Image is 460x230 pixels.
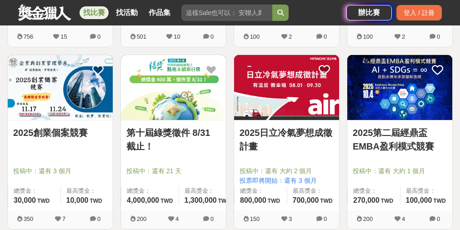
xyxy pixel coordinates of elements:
[174,33,180,40] span: 10
[127,196,159,204] span: 4,000,000
[381,198,393,204] span: TWD
[240,196,266,204] span: 800,000
[320,198,332,204] span: TWD
[433,198,445,204] span: TWD
[185,196,217,204] span: 1,300,000
[293,196,319,204] span: 700,000
[363,33,373,40] span: 100
[127,186,173,195] span: 總獎金：
[353,166,447,176] span: 投稿中：還有 大約 1 個月
[363,215,373,222] span: 200
[240,126,334,153] a: 2025日立冷氣夢想成徵計畫
[437,33,440,40] span: 0
[250,33,260,40] span: 100
[126,166,220,176] span: 投稿中：還有 21 天
[126,126,220,153] a: 第十屆綠獎徵件 8/31 截止！
[8,55,113,120] img: Cover Image
[97,215,100,222] span: 0
[97,33,100,40] span: 0
[268,198,280,204] span: TWD
[240,176,334,185] span: 投票即將開始：還有 3 個月
[185,186,231,195] span: 最高獎金：
[66,186,108,195] span: 最高獎金：
[62,215,65,222] span: 7
[210,33,214,40] span: 0
[240,166,334,176] span: 投稿中：還有 大約 2 個月
[175,215,179,222] span: 4
[181,5,272,21] input: 這樣Sale也可以： 安聯人壽創意銷售法募集
[289,215,292,222] span: 3
[37,198,50,204] span: TWD
[353,186,395,195] span: 總獎金：
[396,5,442,20] div: 登入 / 註冊
[14,196,36,204] span: 30,000
[347,55,452,120] img: Cover Image
[346,5,392,20] a: 辦比賽
[324,215,327,222] span: 0
[293,186,334,195] span: 最高獎金：
[13,166,107,176] span: 投稿中：還有 3 個月
[234,55,339,120] img: Cover Image
[80,6,109,19] a: 找比賽
[112,6,141,19] a: 找活動
[14,186,55,195] span: 總獎金：
[406,186,447,195] span: 最高獎金：
[137,215,147,222] span: 200
[240,186,281,195] span: 總獎金：
[402,33,405,40] span: 2
[137,33,147,40] span: 501
[24,33,34,40] span: 756
[160,198,173,204] span: TWD
[406,196,432,204] span: 100,000
[289,33,292,40] span: 2
[437,215,440,222] span: 0
[90,198,102,204] span: TWD
[24,215,34,222] span: 350
[121,55,226,120] img: Cover Image
[402,215,405,222] span: 4
[13,126,107,140] a: 2025創業個案競賽
[218,198,230,204] span: TWD
[324,33,327,40] span: 0
[353,126,447,153] a: 2025第二屆經鼎盃EMBA盈利模式競賽
[250,215,260,222] span: 150
[66,196,89,204] span: 10,000
[60,33,67,40] span: 15
[210,215,214,222] span: 0
[145,6,174,19] a: 作品集
[353,196,380,204] span: 270,000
